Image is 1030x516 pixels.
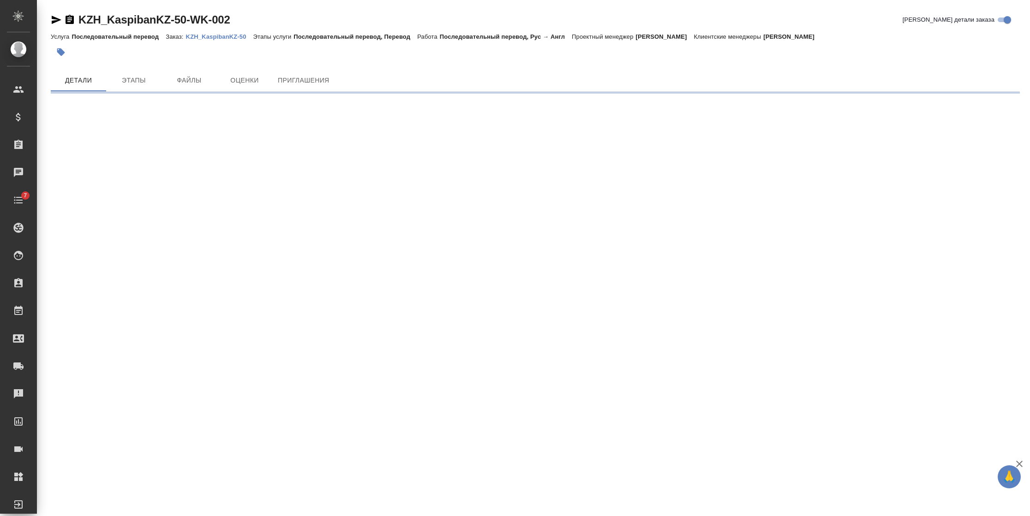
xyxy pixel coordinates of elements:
span: Файлы [167,75,211,86]
p: Клиентские менеджеры [694,33,763,40]
button: Скопировать ссылку для ЯМессенджера [51,14,62,25]
span: Этапы [112,75,156,86]
p: Проектный менеджер [572,33,635,40]
p: Услуга [51,33,72,40]
p: KZH_KaspibanKZ-50 [186,33,253,40]
a: KZH_KaspibanKZ-50 [186,32,253,40]
p: Последовательный перевод [72,33,166,40]
p: [PERSON_NAME] [763,33,821,40]
a: 7 [2,189,35,212]
p: Этапы услуги [253,33,294,40]
button: 🙏 [998,465,1021,488]
a: KZH_KaspibanKZ-50-WK-002 [78,13,230,26]
span: [PERSON_NAME] детали заказа [903,15,994,24]
button: Скопировать ссылку [64,14,75,25]
span: 🙏 [1001,467,1017,486]
p: Работа [417,33,440,40]
button: Добавить тэг [51,42,71,62]
p: Заказ: [166,33,186,40]
span: Приглашения [278,75,329,86]
p: Последовательный перевод, Рус → Англ [440,33,572,40]
p: [PERSON_NAME] [636,33,694,40]
span: Оценки [222,75,267,86]
span: Детали [56,75,101,86]
p: Последовательный перевод, Перевод [293,33,417,40]
span: 7 [18,191,32,200]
